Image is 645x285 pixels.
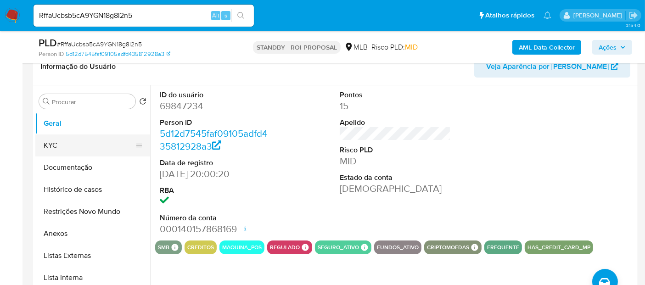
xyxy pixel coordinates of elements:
dt: Data de registro [160,158,271,168]
button: search-icon [231,9,250,22]
button: seguro_ativo [318,246,359,249]
button: Veja Aparência por [PERSON_NAME] [474,56,630,78]
a: 5d12d7545faf09105adfd435812928a3 [66,50,170,58]
button: Listas Externas [35,245,150,267]
input: Procurar [52,98,132,106]
span: Ações [599,40,617,55]
dt: Número da conta [160,213,271,223]
span: 3.154.0 [626,22,640,29]
button: smb [158,246,169,249]
span: s [224,11,227,20]
span: Risco PLD: [371,42,418,52]
button: frequente [487,246,519,249]
button: has_credit_card_mp [527,246,590,249]
button: fundos_ativo [377,246,419,249]
button: Documentação [35,156,150,179]
p: erico.trevizan@mercadopago.com.br [573,11,625,20]
b: Person ID [39,50,64,58]
dd: [DEMOGRAPHIC_DATA] [340,182,451,195]
button: AML Data Collector [512,40,581,55]
button: maquina_pos [222,246,262,249]
p: STANDBY - ROI PROPOSAL [253,41,341,54]
dt: ID do usuário [160,90,271,100]
a: Notificações [544,11,551,19]
dd: MID [340,155,451,168]
dt: Pontos [340,90,451,100]
button: Geral [35,112,150,134]
dt: Person ID [160,117,271,128]
dd: 69847234 [160,100,271,112]
input: Pesquise usuários ou casos... [34,10,254,22]
dd: 000140157868169 [160,223,271,235]
button: Restrições Novo Mundo [35,201,150,223]
dd: 15 [340,100,451,112]
div: MLB [344,42,368,52]
button: Anexos [35,223,150,245]
span: Atalhos rápidos [485,11,534,20]
dt: Risco PLD [340,145,451,155]
span: Alt [212,11,219,20]
span: MID [405,42,418,52]
span: # RffaUcbsb5cA9YGN18g8i2n5 [57,39,142,49]
button: Ações [592,40,632,55]
dt: RBA [160,185,271,196]
a: Sair [628,11,638,20]
button: KYC [35,134,143,156]
dt: Apelido [340,117,451,128]
button: creditos [187,246,214,249]
a: 5d12d7545faf09105adfd435812928a3 [160,127,268,153]
h1: Informação do Usuário [40,62,116,71]
button: Retornar ao pedido padrão [139,98,146,108]
button: regulado [270,246,300,249]
b: AML Data Collector [519,40,575,55]
dt: Estado da conta [340,173,451,183]
dd: [DATE] 20:00:20 [160,168,271,180]
button: criptomoedas [427,246,469,249]
button: Histórico de casos [35,179,150,201]
button: Procurar [43,98,50,105]
span: Veja Aparência por [PERSON_NAME] [486,56,609,78]
b: PLD [39,35,57,50]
